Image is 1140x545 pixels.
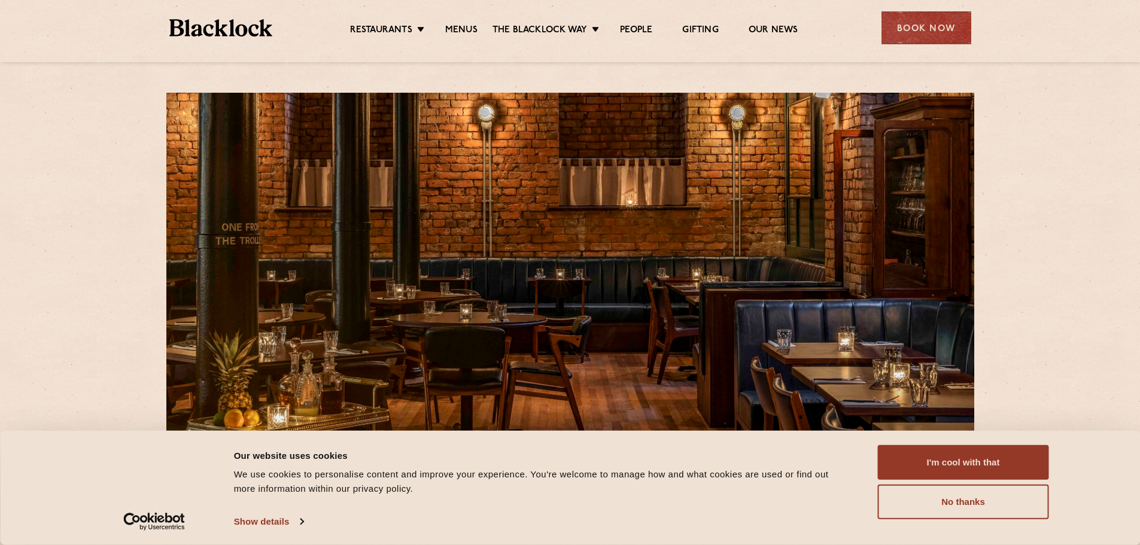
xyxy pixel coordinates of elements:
[169,19,273,36] img: BL_Textured_Logo-footer-cropped.svg
[445,25,478,38] a: Menus
[350,25,412,38] a: Restaurants
[878,485,1049,519] button: No thanks
[102,513,206,531] a: Usercentrics Cookiebot - opens in a new window
[234,467,851,496] div: We use cookies to personalise content and improve your experience. You're welcome to manage how a...
[234,448,851,462] div: Our website uses cookies
[749,25,798,38] a: Our News
[682,25,718,38] a: Gifting
[234,513,303,531] a: Show details
[620,25,652,38] a: People
[881,11,971,44] div: Book Now
[878,445,1049,480] button: I'm cool with that
[493,25,587,38] a: The Blacklock Way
